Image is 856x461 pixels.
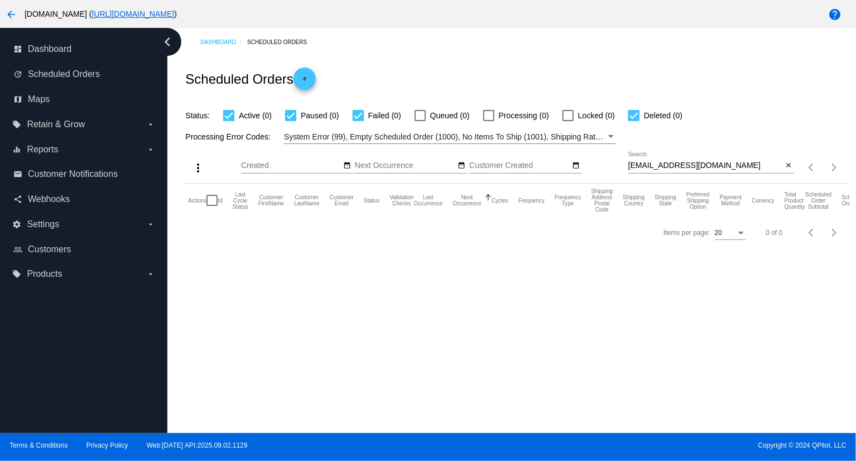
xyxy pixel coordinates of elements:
[823,156,845,179] button: Next page
[92,9,174,18] a: [URL][DOMAIN_NAME]
[247,33,317,51] a: Scheduled Orders
[591,188,613,213] button: Change sorting for ShippingPostcode
[655,194,676,207] button: Change sorting for ShippingState
[330,194,354,207] button: Change sorting for CustomerEmail
[301,109,339,122] span: Paused (0)
[785,161,792,170] mat-icon: close
[13,95,22,104] i: map
[766,229,783,237] div: 0 of 0
[469,161,570,170] input: Customer Created
[715,229,722,237] span: 20
[147,441,248,449] a: Web:[DATE] API:2025.09.02.1129
[27,219,59,229] span: Settings
[13,195,22,204] i: share
[364,197,379,204] button: Change sorting for Status
[28,94,50,104] span: Maps
[355,161,455,170] input: Next Occurrence
[13,40,155,58] a: dashboard Dashboard
[578,109,615,122] span: Locked (0)
[13,190,155,208] a: share Webhooks
[25,9,177,18] span: [DOMAIN_NAME] ( )
[27,145,58,155] span: Reports
[13,170,22,179] i: email
[146,220,155,229] i: arrow_drop_down
[572,161,580,170] mat-icon: date_range
[86,441,128,449] a: Privacy Policy
[644,109,682,122] span: Deleted (0)
[13,70,22,79] i: update
[805,191,831,210] button: Change sorting for Subtotal
[13,45,22,54] i: dashboard
[13,65,155,83] a: update Scheduled Orders
[686,191,710,210] button: Change sorting for PreferredShippingOption
[492,197,508,204] button: Change sorting for Cycles
[185,68,315,90] h2: Scheduled Orders
[9,441,68,449] a: Terms & Conditions
[13,245,22,254] i: people_outline
[13,90,155,108] a: map Maps
[782,160,794,172] button: Clear
[453,194,482,207] button: Change sorting for NextOccurrenceUtc
[437,441,847,449] span: Copyright © 2024 QPilot, LLC
[233,191,248,210] button: Change sorting for LastProcessingCycleId
[752,197,775,204] button: Change sorting for CurrencyIso
[146,145,155,154] i: arrow_drop_down
[27,119,85,129] span: Retain & Grow
[458,161,465,170] mat-icon: date_range
[146,270,155,278] i: arrow_drop_down
[785,184,805,217] mat-header-cell: Total Product Quantity
[239,109,272,122] span: Active (0)
[28,69,100,79] span: Scheduled Orders
[241,161,342,170] input: Created
[185,111,210,120] span: Status:
[623,194,645,207] button: Change sorting for ShippingCountry
[218,197,222,204] button: Change sorting for Id
[28,169,118,179] span: Customer Notifications
[720,194,742,207] button: Change sorting for PaymentMethod.Type
[801,156,823,179] button: Previous page
[158,33,176,51] i: chevron_left
[368,109,401,122] span: Failed (0)
[4,8,18,21] mat-icon: arrow_back
[499,109,549,122] span: Processing (0)
[555,194,581,207] button: Change sorting for FrequencyType
[518,197,545,204] button: Change sorting for Frequency
[389,184,413,217] mat-header-cell: Validation Checks
[801,222,823,244] button: Previous page
[715,229,746,237] mat-select: Items per page:
[294,194,320,207] button: Change sorting for CustomerLastName
[829,8,842,21] mat-icon: help
[28,244,71,254] span: Customers
[200,33,247,51] a: Dashboard
[284,130,616,144] mat-select: Filter by Processing Error Codes
[185,132,271,141] span: Processing Error Codes:
[191,161,205,175] mat-icon: more_vert
[12,145,21,154] i: equalizer
[27,269,62,279] span: Products
[188,184,206,217] mat-header-cell: Actions
[298,75,311,88] mat-icon: add
[628,161,783,170] input: Search
[414,194,443,207] button: Change sorting for LastOccurrenceUtc
[13,165,155,183] a: email Customer Notifications
[13,241,155,258] a: people_outline Customers
[12,120,21,129] i: local_offer
[663,229,710,237] div: Items per page:
[28,44,71,54] span: Dashboard
[12,220,21,229] i: settings
[146,120,155,129] i: arrow_drop_down
[28,194,70,204] span: Webhooks
[343,161,351,170] mat-icon: date_range
[12,270,21,278] i: local_offer
[430,109,470,122] span: Queued (0)
[258,194,284,207] button: Change sorting for CustomerFirstName
[823,222,845,244] button: Next page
